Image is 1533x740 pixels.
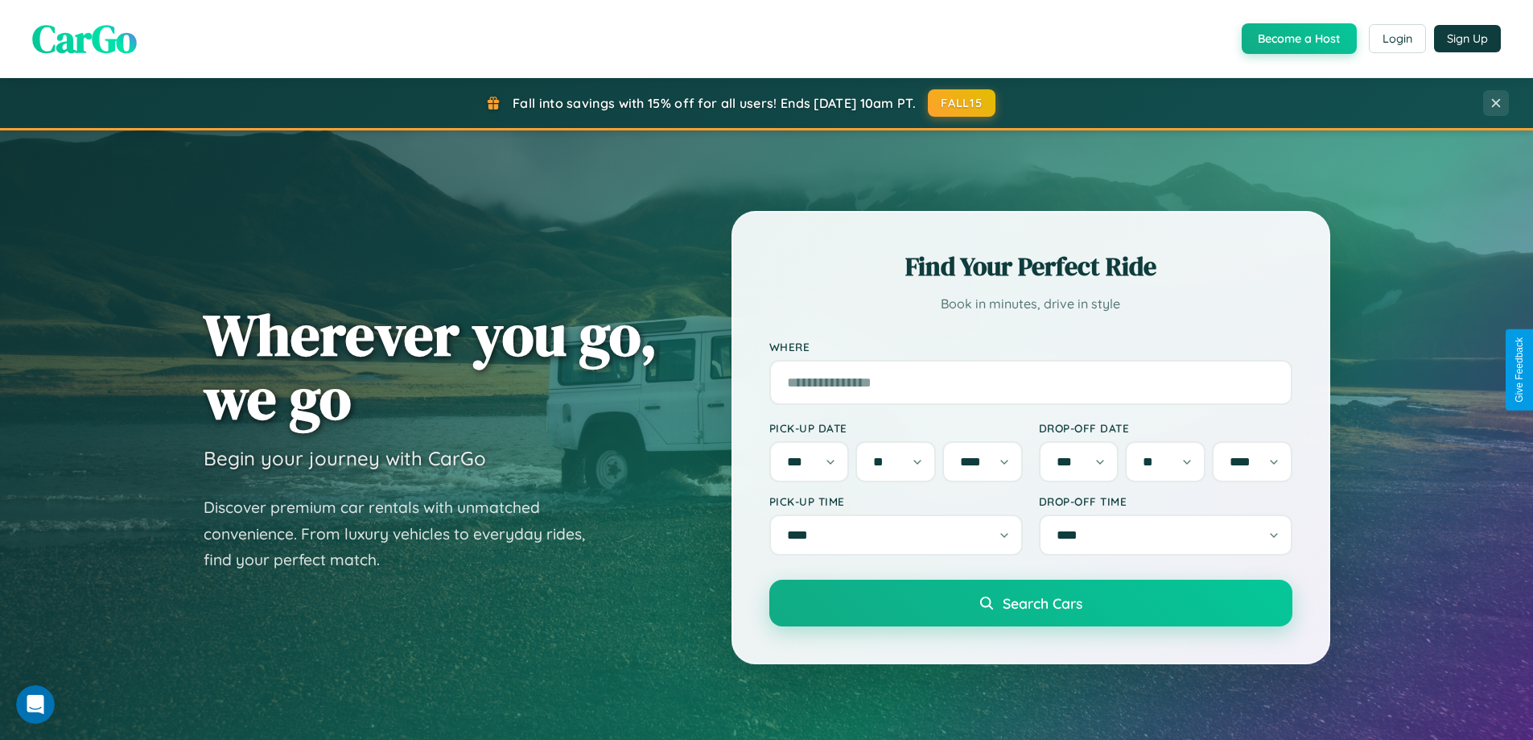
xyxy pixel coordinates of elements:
button: Sign Up [1434,25,1501,52]
button: Search Cars [769,580,1292,626]
label: Drop-off Date [1039,421,1292,435]
label: Pick-up Time [769,494,1023,508]
span: Fall into savings with 15% off for all users! Ends [DATE] 10am PT. [513,95,916,111]
h1: Wherever you go, we go [204,303,657,430]
label: Drop-off Time [1039,494,1292,508]
span: Search Cars [1003,594,1082,612]
button: Become a Host [1242,23,1357,54]
p: Book in minutes, drive in style [769,292,1292,316]
span: CarGo [32,12,137,65]
h3: Begin your journey with CarGo [204,446,486,470]
label: Where [769,340,1292,353]
h2: Find Your Perfect Ride [769,249,1292,284]
button: Login [1369,24,1426,53]
label: Pick-up Date [769,421,1023,435]
p: Discover premium car rentals with unmatched convenience. From luxury vehicles to everyday rides, ... [204,494,606,573]
iframe: Intercom live chat [16,685,55,724]
button: FALL15 [928,89,995,117]
div: Give Feedback [1514,337,1525,403]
